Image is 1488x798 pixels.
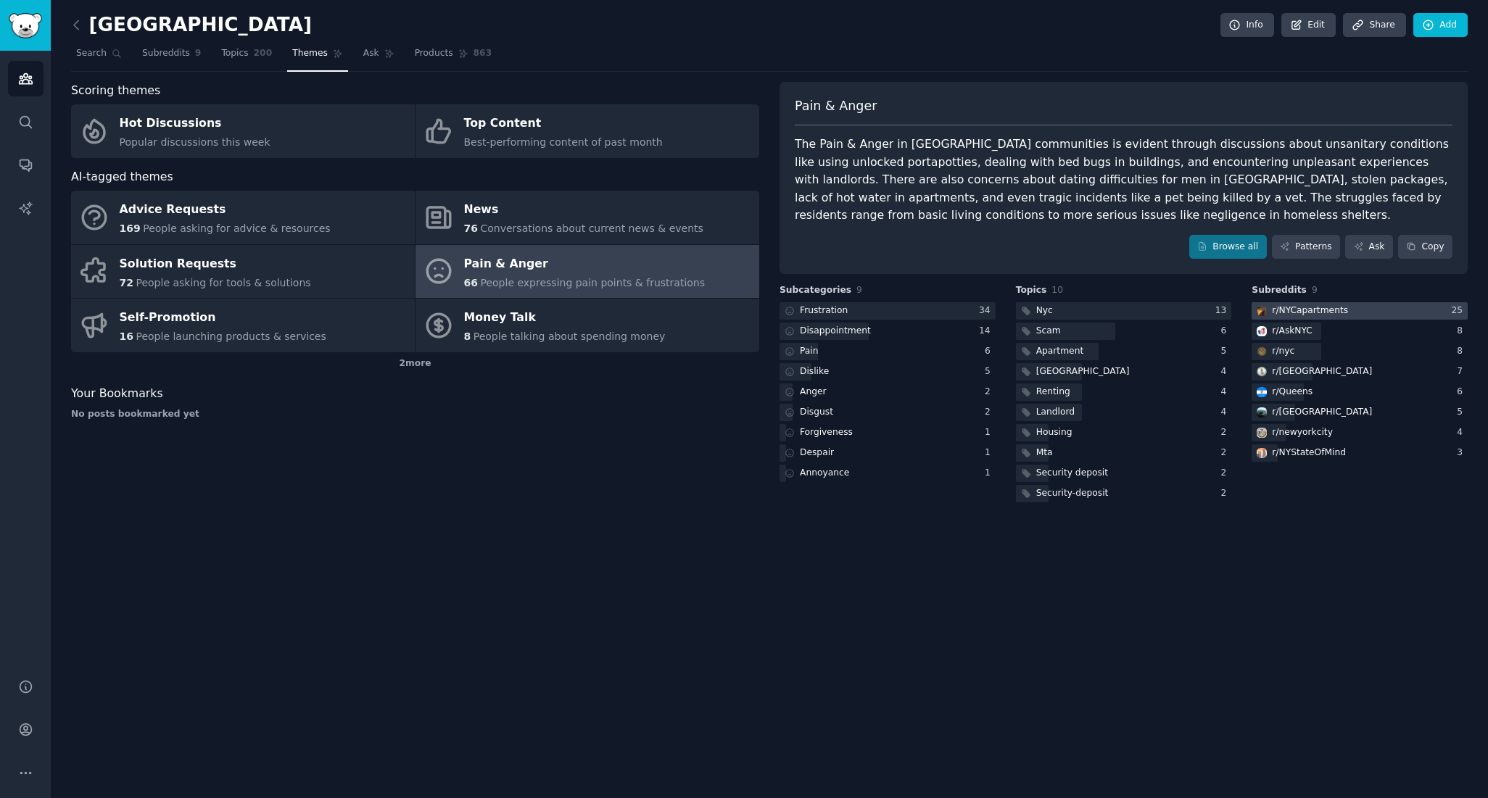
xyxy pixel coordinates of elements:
a: Info [1220,13,1274,38]
div: r/ [GEOGRAPHIC_DATA] [1272,406,1372,419]
span: 8 [464,331,471,342]
span: Pain & Anger [795,97,877,115]
div: Pain & Anger [464,252,706,275]
div: 1 [985,446,996,460]
div: 4 [1457,426,1468,439]
div: 2 [1221,426,1232,439]
div: Annoyance [800,467,849,480]
span: 9 [856,285,862,295]
span: 10 [1051,285,1063,295]
a: Housing2 [1016,424,1232,442]
img: GummySearch logo [9,13,42,38]
a: nycr/nyc8 [1252,343,1468,361]
div: 8 [1457,325,1468,338]
div: 25 [1451,304,1468,317]
a: Renting4 [1016,383,1232,402]
img: nyc [1257,346,1267,357]
span: People talking about spending money [474,331,666,342]
span: 9 [1312,285,1318,295]
div: [GEOGRAPHIC_DATA] [1036,365,1130,378]
div: r/ newyorkcity [1272,426,1333,439]
div: Money Talk [464,307,666,330]
a: Patterns [1272,235,1340,259]
img: NYStateOfMind [1257,448,1267,458]
a: Dislike5 [780,363,996,381]
div: 2 [985,406,996,419]
button: Copy [1398,235,1452,259]
img: newyorkcity [1257,428,1267,438]
div: Apartment [1036,345,1084,358]
img: Brooklyn [1257,367,1267,377]
div: 5 [985,365,996,378]
div: 2 more [71,352,759,375]
a: Hot DiscussionsPopular discussions this week [71,104,415,158]
a: manhattanr/[GEOGRAPHIC_DATA]5 [1252,404,1468,422]
div: r/ nyc [1272,345,1294,358]
a: Pain & Anger66People expressing pain points & frustrations [416,245,759,299]
span: Subreddits [142,47,190,60]
a: Mta2 [1016,444,1232,462]
img: NYCapartments [1257,306,1267,316]
div: Renting [1036,386,1070,399]
span: Themes [292,47,328,60]
span: Best-performing content of past month [464,136,663,148]
div: Disgust [800,406,833,419]
div: Pain [800,345,819,358]
div: 2 [985,386,996,399]
div: The Pain & Anger in [GEOGRAPHIC_DATA] communities is evident through discussions about unsanitary... [795,136,1452,225]
div: 6 [1457,386,1468,399]
div: 2 [1221,446,1232,460]
a: [GEOGRAPHIC_DATA]4 [1016,363,1232,381]
span: People expressing pain points & frustrations [480,277,705,288]
span: 9 [195,47,202,60]
div: 5 [1457,406,1468,419]
div: r/ NYStateOfMind [1272,446,1346,460]
span: 200 [254,47,273,60]
a: Frustration34 [780,302,996,320]
a: Self-Promotion16People launching products & services [71,299,415,352]
div: Top Content [464,112,663,136]
img: AskNYC [1257,326,1267,336]
a: Queensr/Queens6 [1252,383,1468,402]
a: Advice Requests169People asking for advice & resources [71,191,415,244]
div: 1 [985,467,996,480]
a: News76Conversations about current news & events [416,191,759,244]
a: Pain6 [780,343,996,361]
div: Mta [1036,446,1053,460]
span: People launching products & services [136,331,326,342]
span: People asking for tools & solutions [136,277,310,288]
div: r/ [GEOGRAPHIC_DATA] [1272,365,1372,378]
span: Conversations about current news & events [480,223,703,234]
a: NYStateOfMindr/NYStateOfMind3 [1252,444,1468,462]
div: 13 [1215,304,1232,317]
a: Top ContentBest-performing content of past month [416,104,759,158]
span: Scoring themes [71,82,160,100]
span: Subreddits [1252,284,1307,297]
div: Nyc [1036,304,1053,317]
img: Queens [1257,387,1267,397]
div: 7 [1457,365,1468,378]
a: Brooklynr/[GEOGRAPHIC_DATA]7 [1252,363,1468,381]
div: Housing [1036,426,1072,439]
a: Landlord4 [1016,404,1232,422]
div: Landlord [1036,406,1075,419]
a: Disgust2 [780,404,996,422]
div: Disappointment [800,325,871,338]
a: Share [1343,13,1405,38]
img: manhattan [1257,407,1267,417]
div: 4 [1221,386,1232,399]
div: Self-Promotion [120,307,326,330]
a: NYCapartmentsr/NYCapartments25 [1252,302,1468,320]
div: Frustration [800,304,848,317]
a: Scam6 [1016,323,1232,341]
div: 1 [985,426,996,439]
a: Security deposit2 [1016,465,1232,483]
div: 2 [1221,467,1232,480]
a: Annoyance1 [780,465,996,483]
span: Topics [1016,284,1047,297]
a: Edit [1281,13,1336,38]
div: 14 [979,325,996,338]
span: Subcategories [780,284,851,297]
a: Add [1413,13,1468,38]
div: News [464,199,703,222]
